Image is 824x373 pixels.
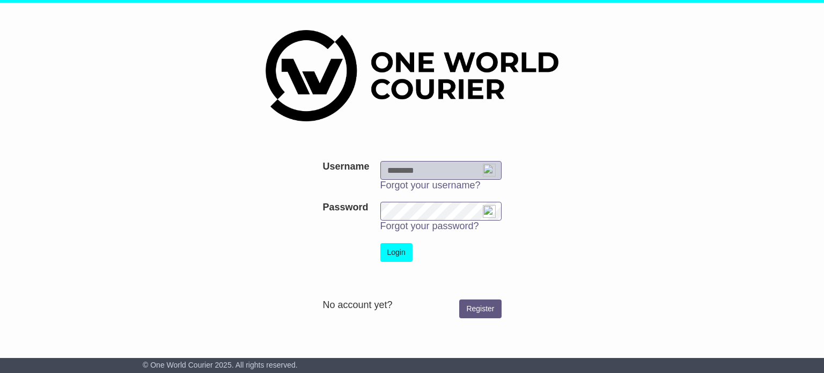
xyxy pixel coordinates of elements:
img: npw-badge-icon-locked.svg [483,205,496,218]
a: Forgot your password? [380,221,479,231]
img: npw-badge-icon-locked.svg [483,164,496,177]
span: © One World Courier 2025. All rights reserved. [143,361,298,369]
a: Forgot your username? [380,180,481,191]
img: One World [266,30,558,121]
div: No account yet? [322,299,501,311]
label: Password [322,202,368,214]
label: Username [322,161,369,173]
a: Register [459,299,501,318]
button: Login [380,243,413,262]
